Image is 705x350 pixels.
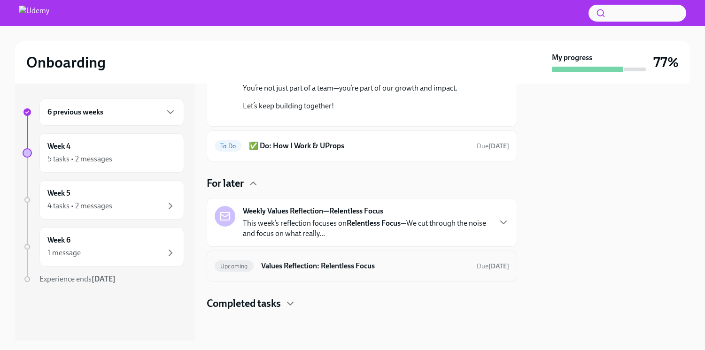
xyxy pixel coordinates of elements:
strong: [DATE] [488,262,509,270]
p: Let’s keep building together! [243,101,494,111]
a: Week 61 message [23,227,184,266]
div: 1 message [47,248,81,258]
strong: [DATE] [488,142,509,150]
p: This week’s reflection focuses on —We cut through the noise and focus on what really... [243,218,490,239]
div: 5 tasks • 2 messages [47,154,112,164]
a: Week 54 tasks • 2 messages [23,180,184,220]
h6: ✅ Do: How I Work & UProps [249,141,469,151]
div: For later [207,176,517,190]
h6: Week 6 [47,235,70,245]
h2: Onboarding [26,53,106,72]
strong: Relentless Focus [347,219,401,228]
a: UpcomingValues Reflection: Relentless FocusDue[DATE] [215,259,509,274]
h6: Values Reflection: Relentless Focus [261,261,469,271]
h4: For later [207,176,244,190]
p: You’re not just part of a team—you’re part of our growth and impact. [243,83,494,93]
h4: Completed tasks [207,297,281,311]
span: To Do [215,143,241,150]
span: September 8th, 2025 10:00 [477,262,509,271]
div: 6 previous weeks [39,99,184,126]
strong: My progress [552,53,592,63]
span: September 6th, 2025 10:00 [477,142,509,151]
h3: 77% [653,54,679,71]
span: Due [477,262,509,270]
strong: Weekly Values Reflection—Relentless Focus [243,206,383,216]
span: Upcoming [215,263,254,270]
span: Experience ends [39,274,116,283]
img: Udemy [19,6,49,21]
div: Completed tasks [207,297,517,311]
a: Week 45 tasks • 2 messages [23,133,184,173]
h6: Week 4 [47,141,70,152]
h6: 6 previous weeks [47,107,103,117]
strong: [DATE] [92,274,116,283]
a: To Do✅ Do: How I Work & UPropsDue[DATE] [215,138,509,153]
span: Due [477,142,509,150]
div: 4 tasks • 2 messages [47,201,112,211]
h6: Week 5 [47,188,70,198]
